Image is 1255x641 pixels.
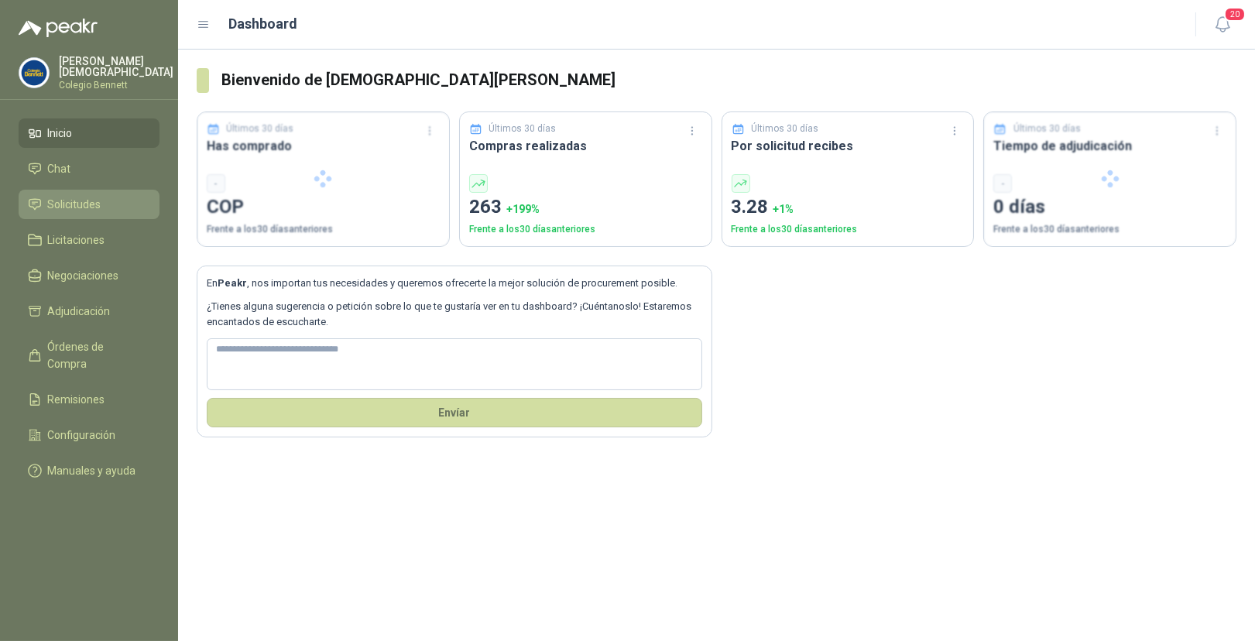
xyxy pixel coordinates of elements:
button: Envíar [207,398,702,427]
a: Licitaciones [19,225,159,255]
img: Logo peakr [19,19,98,37]
span: Chat [48,160,71,177]
p: Frente a los 30 días anteriores [732,222,965,237]
span: Configuración [48,427,116,444]
img: Company Logo [19,58,49,87]
b: Peakr [218,277,247,289]
p: Últimos 30 días [751,122,818,136]
button: 20 [1209,11,1236,39]
span: Manuales y ayuda [48,462,136,479]
a: Órdenes de Compra [19,332,159,379]
span: + 199 % [506,203,540,215]
a: Configuración [19,420,159,450]
span: Inicio [48,125,73,142]
a: Chat [19,154,159,183]
p: ¿Tienes alguna sugerencia o petición sobre lo que te gustaría ver en tu dashboard? ¡Cuéntanoslo! ... [207,299,702,331]
span: 20 [1224,7,1246,22]
h3: Compras realizadas [469,136,702,156]
a: Inicio [19,118,159,148]
a: Manuales y ayuda [19,456,159,485]
p: 3.28 [732,193,965,222]
h1: Dashboard [229,13,298,35]
p: Últimos 30 días [489,122,556,136]
p: 263 [469,193,702,222]
span: Órdenes de Compra [48,338,145,372]
h3: Bienvenido de [DEMOGRAPHIC_DATA][PERSON_NAME] [221,68,1236,92]
span: Adjudicación [48,303,111,320]
p: Colegio Bennett [59,81,173,90]
a: Adjudicación [19,297,159,326]
span: + 1 % [773,203,794,215]
p: En , nos importan tus necesidades y queremos ofrecerte la mejor solución de procurement posible. [207,276,702,291]
span: Solicitudes [48,196,101,213]
a: Negociaciones [19,261,159,290]
span: Remisiones [48,391,105,408]
a: Remisiones [19,385,159,414]
a: Solicitudes [19,190,159,219]
p: [PERSON_NAME] [DEMOGRAPHIC_DATA] [59,56,173,77]
p: Frente a los 30 días anteriores [469,222,702,237]
h3: Por solicitud recibes [732,136,965,156]
span: Licitaciones [48,231,105,249]
span: Negociaciones [48,267,119,284]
